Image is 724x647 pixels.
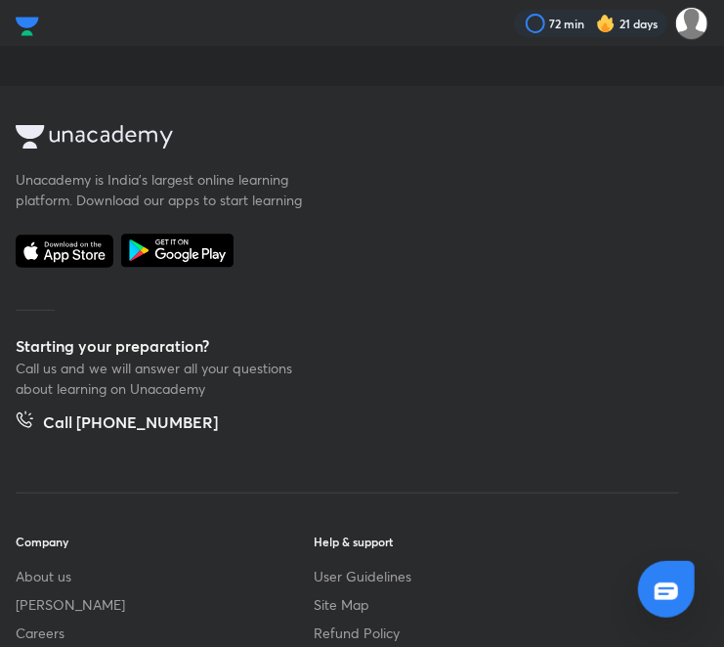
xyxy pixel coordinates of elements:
h5: Call [PHONE_NUMBER] [43,410,218,438]
h6: Company [16,533,314,550]
a: Company Logo [16,12,39,35]
span: Careers [16,623,64,643]
a: Company Logo [16,125,679,153]
p: Unacademy is India’s largest online learning platform. Download our apps to start learning [16,169,309,210]
a: Call [PHONE_NUMBER] [16,410,218,438]
a: [PERSON_NAME] [16,594,314,615]
a: Careers [16,623,314,643]
a: User Guidelines [314,566,612,586]
img: kuldeep Ahir [675,7,708,40]
a: Site Map [314,594,612,615]
a: Refund Policy [314,623,612,643]
img: Company Logo [16,125,173,149]
h5: Starting your preparation? [16,334,679,358]
img: Company Logo [16,12,39,41]
h6: Help & support [314,533,612,550]
img: streak [596,14,616,33]
a: About us [16,566,314,586]
p: Call us and we will answer all your questions about learning on Unacademy [16,358,309,399]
